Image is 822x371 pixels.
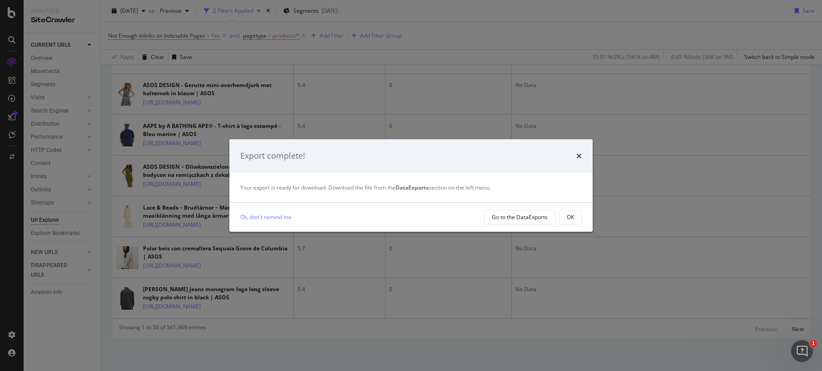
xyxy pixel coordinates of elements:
[810,340,817,347] span: 1
[791,340,813,362] iframe: Intercom live chat
[484,210,555,225] button: Go to the DataExports
[240,184,582,191] div: Your export is ready for download. Download the file from the
[240,150,305,162] div: Export complete!
[240,212,292,222] a: Ok, don't remind me
[229,139,593,232] div: modal
[576,150,582,162] div: times
[492,213,548,221] div: Go to the DataExports
[567,213,574,221] div: OK
[559,210,582,225] button: OK
[396,184,429,191] strong: DataExports
[396,184,491,191] span: section on the left menu.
